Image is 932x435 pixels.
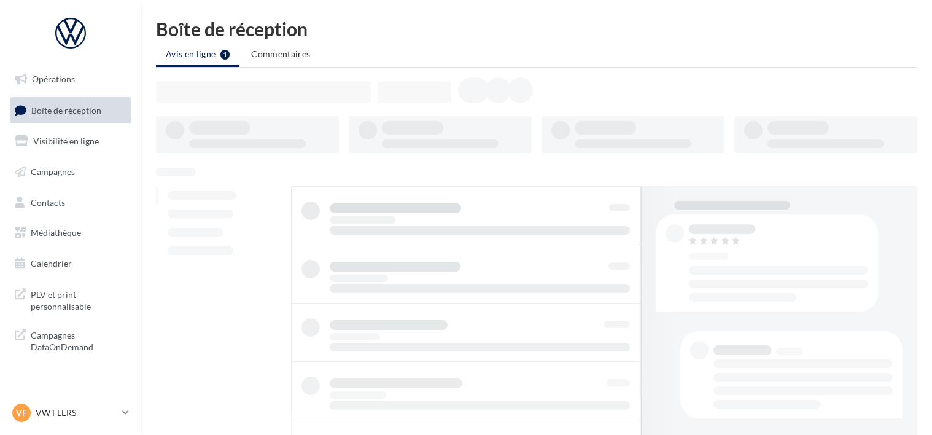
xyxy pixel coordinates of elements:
a: Boîte de réception [7,97,134,123]
span: Campagnes DataOnDemand [31,327,126,353]
a: Opérations [7,66,134,92]
a: VF VW FLERS [10,401,131,425]
a: Calendrier [7,251,134,276]
span: Médiathèque [31,227,81,238]
a: Contacts [7,190,134,216]
span: Commentaires [251,49,310,59]
span: Campagnes [31,167,75,177]
span: PLV et print personnalisable [31,286,126,313]
span: Opérations [32,74,75,84]
div: Boîte de réception [156,20,917,38]
a: Médiathèque [7,220,134,246]
span: Contacts [31,197,65,207]
a: PLV et print personnalisable [7,281,134,318]
a: Visibilité en ligne [7,128,134,154]
span: VF [16,407,27,419]
span: Calendrier [31,258,72,268]
a: Campagnes DataOnDemand [7,322,134,358]
span: Visibilité en ligne [33,136,99,146]
a: Campagnes [7,159,134,185]
span: Boîte de réception [31,104,101,115]
p: VW FLERS [36,407,117,419]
